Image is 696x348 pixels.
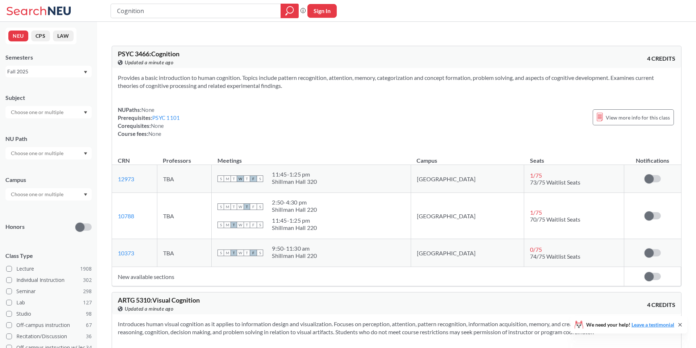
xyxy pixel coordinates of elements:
[5,252,92,260] span: Class Type
[272,245,317,252] div: 9:50 - 11:30 am
[84,152,87,155] svg: Dropdown arrow
[125,58,173,66] span: Updated a minute ago
[586,322,674,327] span: We need your help!
[83,287,92,295] span: 298
[118,175,134,182] a: 12973
[6,287,92,296] label: Seminar
[6,264,92,274] label: Lecture
[624,149,681,165] th: Notifications
[224,222,231,228] span: M
[272,224,317,231] div: Shillman Hall 220
[244,250,250,256] span: T
[112,267,624,286] td: New available sections
[647,54,675,62] span: 4 CREDITS
[237,250,244,256] span: W
[530,172,542,179] span: 1 / 75
[80,265,92,273] span: 1908
[250,175,257,182] span: F
[8,31,28,41] button: NEU
[84,111,87,114] svg: Dropdown arrow
[244,222,250,228] span: T
[257,203,263,210] span: S
[86,321,92,329] span: 67
[307,4,337,18] button: Sign In
[5,106,92,118] div: Dropdown arrow
[5,53,92,61] div: Semesters
[272,217,317,224] div: 11:45 - 1:25 pm
[118,250,134,256] a: 10373
[84,193,87,196] svg: Dropdown arrow
[31,31,50,41] button: CPS
[6,275,92,285] label: Individual Instruction
[141,106,154,113] span: None
[530,246,542,253] span: 0 / 75
[118,296,200,304] span: ARTG 5310 : Visual Cognition
[530,179,580,186] span: 73/75 Waitlist Seats
[86,332,92,340] span: 36
[231,203,237,210] span: T
[411,149,524,165] th: Campus
[86,310,92,318] span: 98
[6,320,92,330] label: Off-campus instruction
[257,222,263,228] span: S
[272,206,317,213] div: Shillman Hall 220
[237,222,244,228] span: W
[281,4,299,18] div: magnifying glass
[272,252,317,259] div: Shillman Hall 220
[84,71,87,74] svg: Dropdown arrow
[6,309,92,319] label: Studio
[530,216,580,223] span: 70/75 Waitlist Seats
[411,165,524,193] td: [GEOGRAPHIC_DATA]
[157,165,212,193] td: TBA
[285,6,294,16] svg: magnifying glass
[5,188,92,201] div: Dropdown arrow
[224,175,231,182] span: M
[217,250,224,256] span: S
[118,213,134,219] a: 10788
[118,157,130,165] div: CRN
[151,122,164,129] span: None
[6,332,92,341] label: Recitation/Discussion
[250,203,257,210] span: F
[152,114,180,121] a: PSYC 1101
[7,190,68,199] input: Choose one or multiple
[244,203,250,210] span: T
[7,149,68,158] input: Choose one or multiple
[411,239,524,267] td: [GEOGRAPHIC_DATA]
[217,175,224,182] span: S
[157,149,212,165] th: Professors
[244,175,250,182] span: T
[217,222,224,228] span: S
[272,199,317,206] div: 2:50 - 4:30 pm
[7,68,83,76] div: Fall 2025
[524,149,624,165] th: Seats
[411,193,524,239] td: [GEOGRAPHIC_DATA]
[231,222,237,228] span: T
[250,222,257,228] span: F
[237,203,244,210] span: W
[631,321,674,328] a: Leave a testimonial
[224,250,231,256] span: M
[212,149,411,165] th: Meetings
[118,106,180,138] div: NUPaths: Prerequisites: Corequisites: Course fees:
[224,203,231,210] span: M
[5,66,92,77] div: Fall 2025Dropdown arrow
[6,298,92,307] label: Lab
[83,276,92,284] span: 302
[231,250,237,256] span: T
[157,193,212,239] td: TBA
[231,175,237,182] span: T
[257,250,263,256] span: S
[5,147,92,159] div: Dropdown arrow
[116,5,275,17] input: Class, professor, course number, "phrase"
[237,175,244,182] span: W
[118,320,675,336] section: Introduces human visual cognition as it applies to information design and visualization. Focuses ...
[83,299,92,307] span: 127
[5,223,25,231] p: Honors
[118,74,675,90] section: Provides a basic introduction to human cognition. Topics include pattern recognition, attention, ...
[530,253,580,260] span: 74/75 Waitlist Seats
[5,94,92,102] div: Subject
[118,50,179,58] span: PSYC 3466 : Cognition
[647,301,675,309] span: 4 CREDITS
[148,130,161,137] span: None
